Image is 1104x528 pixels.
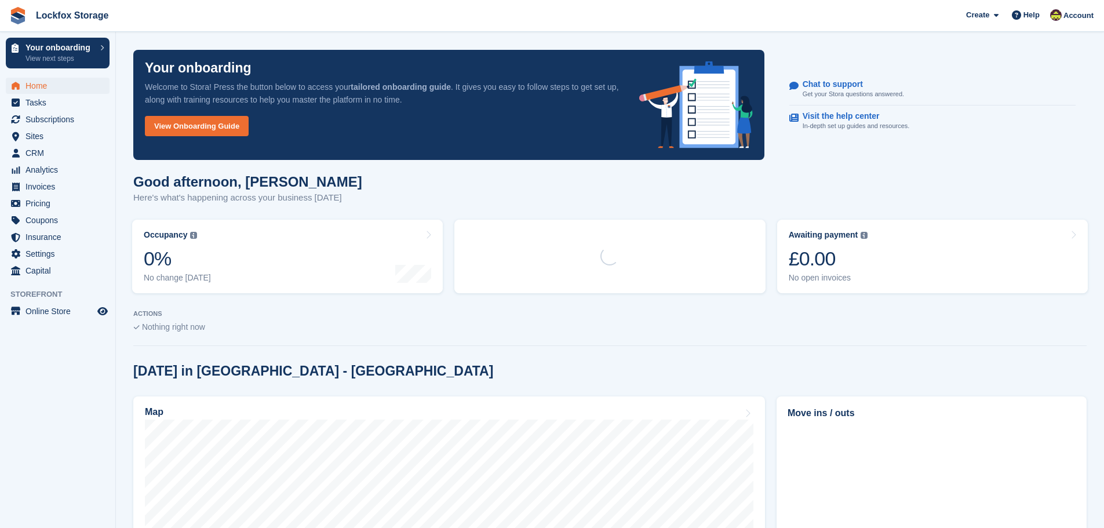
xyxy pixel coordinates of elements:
[1063,10,1094,21] span: Account
[6,78,110,94] a: menu
[789,230,858,240] div: Awaiting payment
[789,247,868,271] div: £0.00
[25,229,95,245] span: Insurance
[145,81,621,106] p: Welcome to Stora! Press the button below to access your . It gives you easy to follow steps to ge...
[142,322,205,332] span: Nothing right now
[803,79,895,89] p: Chat to support
[133,310,1087,318] p: ACTIONS
[777,220,1088,293] a: Awaiting payment £0.00 No open invoices
[803,89,904,99] p: Get your Stora questions answered.
[25,145,95,161] span: CRM
[145,61,252,75] p: Your onboarding
[6,111,110,128] a: menu
[6,128,110,144] a: menu
[6,145,110,161] a: menu
[133,174,362,190] h1: Good afternoon, [PERSON_NAME]
[1050,9,1062,21] img: Dan Shepherd
[25,303,95,319] span: Online Store
[6,212,110,228] a: menu
[25,195,95,212] span: Pricing
[789,74,1076,105] a: Chat to support Get your Stora questions answered.
[25,263,95,279] span: Capital
[145,116,249,136] a: View Onboarding Guide
[133,191,362,205] p: Here's what's happening across your business [DATE]
[6,38,110,68] a: Your onboarding View next steps
[788,406,1076,420] h2: Move ins / outs
[6,263,110,279] a: menu
[31,6,113,25] a: Lockfox Storage
[6,246,110,262] a: menu
[25,128,95,144] span: Sites
[133,325,140,330] img: blank_slate_check_icon-ba018cac091ee9be17c0a81a6c232d5eb81de652e7a59be601be346b1b6ddf79.svg
[25,162,95,178] span: Analytics
[25,111,95,128] span: Subscriptions
[789,273,868,283] div: No open invoices
[10,289,115,300] span: Storefront
[966,9,989,21] span: Create
[9,7,27,24] img: stora-icon-8386f47178a22dfd0bd8f6a31ec36ba5ce8667c1dd55bd0f319d3a0aa187defe.svg
[6,94,110,111] a: menu
[25,212,95,228] span: Coupons
[6,179,110,195] a: menu
[25,43,94,52] p: Your onboarding
[144,230,187,240] div: Occupancy
[25,246,95,262] span: Settings
[639,61,753,148] img: onboarding-info-6c161a55d2c0e0a8cae90662b2fe09162a5109e8cc188191df67fb4f79e88e88.svg
[144,247,211,271] div: 0%
[25,179,95,195] span: Invoices
[6,229,110,245] a: menu
[1023,9,1040,21] span: Help
[133,363,493,379] h2: [DATE] in [GEOGRAPHIC_DATA] - [GEOGRAPHIC_DATA]
[861,232,868,239] img: icon-info-grey-7440780725fd019a000dd9b08b2336e03edf1995a4989e88bcd33f0948082b44.svg
[25,78,95,94] span: Home
[6,195,110,212] a: menu
[96,304,110,318] a: Preview store
[25,53,94,64] p: View next steps
[132,220,443,293] a: Occupancy 0% No change [DATE]
[190,232,197,239] img: icon-info-grey-7440780725fd019a000dd9b08b2336e03edf1995a4989e88bcd33f0948082b44.svg
[6,303,110,319] a: menu
[145,407,163,417] h2: Map
[351,82,451,92] strong: tailored onboarding guide
[803,121,910,131] p: In-depth set up guides and resources.
[789,105,1076,137] a: Visit the help center In-depth set up guides and resources.
[6,162,110,178] a: menu
[144,273,211,283] div: No change [DATE]
[803,111,901,121] p: Visit the help center
[25,94,95,111] span: Tasks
